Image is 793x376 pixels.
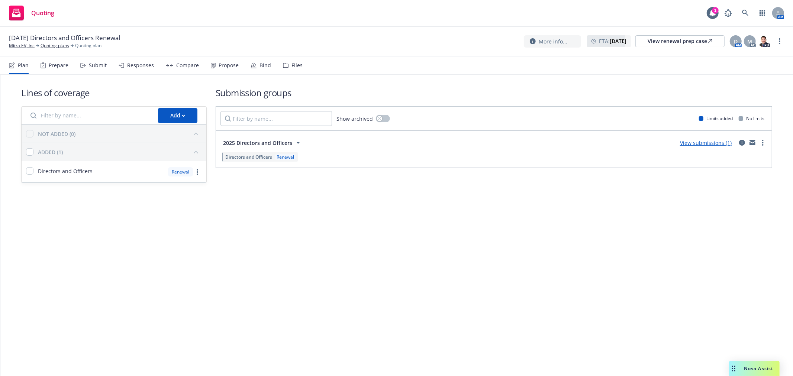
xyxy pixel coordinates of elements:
[260,62,271,68] div: Bind
[9,42,35,49] a: Mitra EV, Inc
[275,154,296,160] div: Renewal
[748,138,757,147] a: mail
[699,115,733,121] div: Limits added
[38,146,202,158] button: ADDED (1)
[31,10,54,16] span: Quoting
[49,62,68,68] div: Prepare
[75,42,101,49] span: Quoting plan
[168,167,193,176] div: Renewal
[41,42,69,49] a: Quoting plans
[758,138,767,147] a: more
[734,38,738,45] span: D
[193,168,202,176] a: more
[219,62,239,68] div: Propose
[127,62,154,68] div: Responses
[26,108,154,123] input: Filter by name...
[738,138,747,147] a: circleInformation
[9,33,120,42] span: [DATE] Directors and Officers Renewal
[170,108,185,123] div: Add
[220,135,305,150] button: 2025 Directors and Officers
[89,62,107,68] div: Submit
[712,7,719,14] div: 1
[38,130,75,138] div: NOT ADDED (0)
[225,154,272,160] span: Directors and Officers
[729,361,738,376] div: Drag to move
[38,128,202,140] button: NOT ADDED (0)
[6,3,57,23] a: Quoting
[599,37,626,45] span: ETA :
[291,62,303,68] div: Files
[21,87,207,99] h1: Lines of coverage
[775,37,784,46] a: more
[336,115,373,123] span: Show archived
[216,87,772,99] h1: Submission groups
[38,167,93,175] span: Directors and Officers
[38,148,63,156] div: ADDED (1)
[18,62,29,68] div: Plan
[524,35,581,48] button: More info...
[610,38,626,45] strong: [DATE]
[721,6,736,20] a: Report a Bug
[739,115,764,121] div: No limits
[744,365,774,372] span: Nova Assist
[755,6,770,20] a: Switch app
[539,38,567,45] span: More info...
[758,35,770,47] img: photo
[680,139,732,146] a: View submissions (1)
[220,111,332,126] input: Filter by name...
[729,361,780,376] button: Nova Assist
[748,38,752,45] span: M
[223,139,292,147] span: 2025 Directors and Officers
[176,62,199,68] div: Compare
[635,35,725,47] a: View renewal prep case
[158,108,197,123] button: Add
[648,36,712,47] div: View renewal prep case
[738,6,753,20] a: Search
